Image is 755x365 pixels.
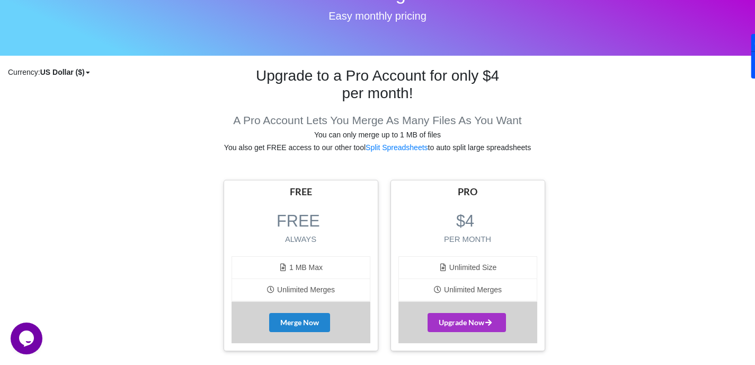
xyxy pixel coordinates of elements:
p: Currency: [8,67,246,77]
span: PER MONTH [398,233,537,245]
span: Upgrade Now [439,318,495,327]
button: Upgrade Now [428,313,506,332]
span: $4 [456,212,474,230]
a: Split Spreadsheets [366,143,428,152]
div: FREE [232,186,370,198]
button: Merge Now [269,313,330,332]
span: Unlimited Size [439,263,497,272]
span: ALWAYS [232,233,370,245]
div: US Dollar ($) [40,67,85,77]
div: PRO [398,186,537,198]
iframe: chat widget [11,323,45,354]
span: Unlimited Merges [267,285,335,294]
h2: Upgrade to a Pro Account for only $4 per month! [252,67,503,102]
span: 1 MB Max [279,263,323,272]
span: Unlimited Merges [433,285,502,294]
span: FREE [277,212,320,230]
